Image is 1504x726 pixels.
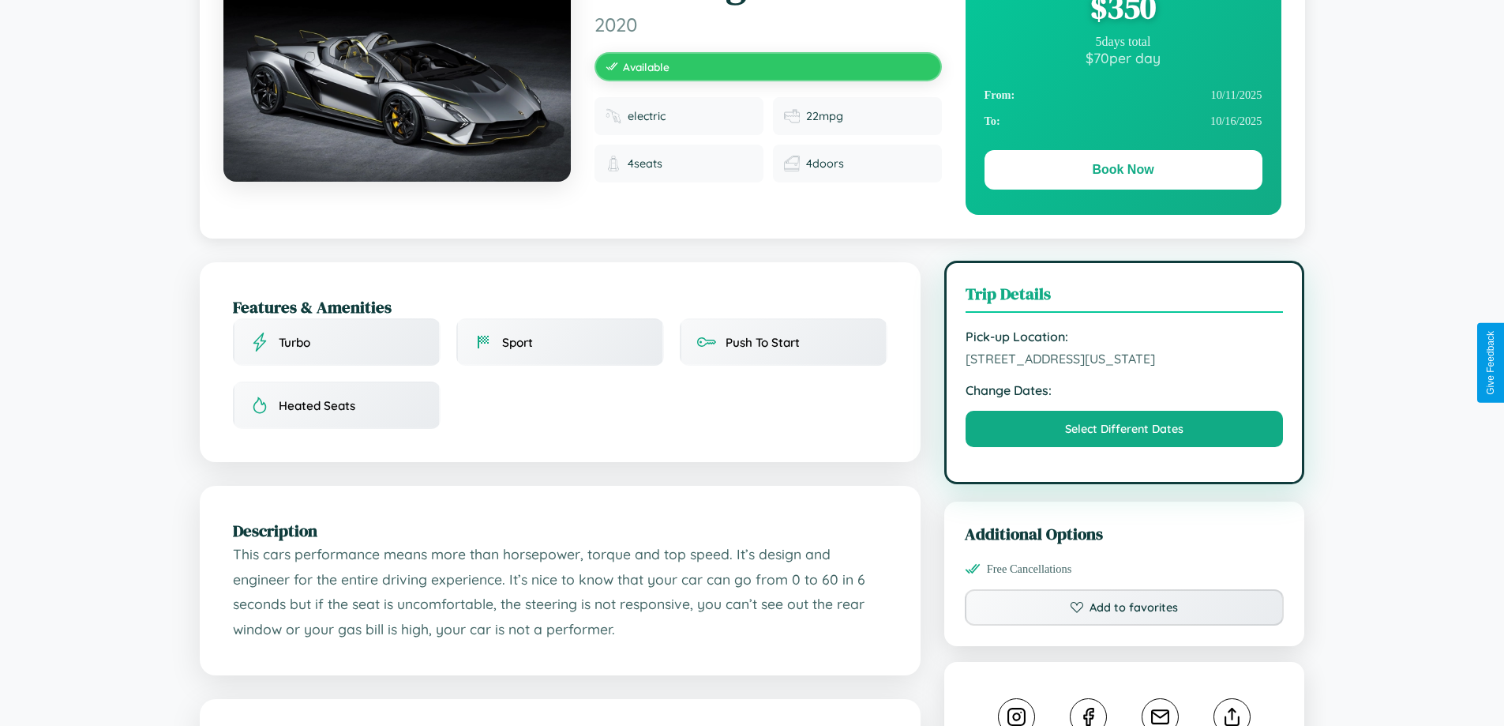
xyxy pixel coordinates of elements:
span: 22 mpg [806,109,843,123]
span: Sport [502,335,533,350]
strong: To: [985,115,1000,128]
span: [STREET_ADDRESS][US_STATE] [966,351,1284,367]
span: Free Cancellations [987,562,1072,576]
div: 10 / 11 / 2025 [985,82,1262,108]
button: Select Different Dates [966,411,1284,447]
span: 4 seats [628,156,662,171]
span: 4 doors [806,156,844,171]
div: $ 70 per day [985,49,1262,66]
strong: Change Dates: [966,382,1284,398]
span: 2020 [594,13,942,36]
h2: Features & Amenities [233,295,887,318]
span: Turbo [279,335,310,350]
span: electric [628,109,666,123]
span: Available [623,60,669,73]
img: Seats [606,156,621,171]
h2: Description [233,519,887,542]
div: 10 / 16 / 2025 [985,108,1262,134]
img: Fuel efficiency [784,108,800,124]
strong: Pick-up Location: [966,329,1284,344]
p: This cars performance means more than horsepower, torque and top speed. It’s design and engineer ... [233,542,887,642]
strong: From: [985,88,1015,102]
button: Add to favorites [965,589,1285,626]
div: Give Feedback [1485,331,1496,395]
span: Push To Start [726,335,800,350]
h3: Additional Options [965,522,1285,545]
button: Book Now [985,150,1262,190]
span: Heated Seats [279,398,355,413]
div: 5 days total [985,35,1262,49]
h3: Trip Details [966,282,1284,313]
img: Doors [784,156,800,171]
img: Fuel type [606,108,621,124]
